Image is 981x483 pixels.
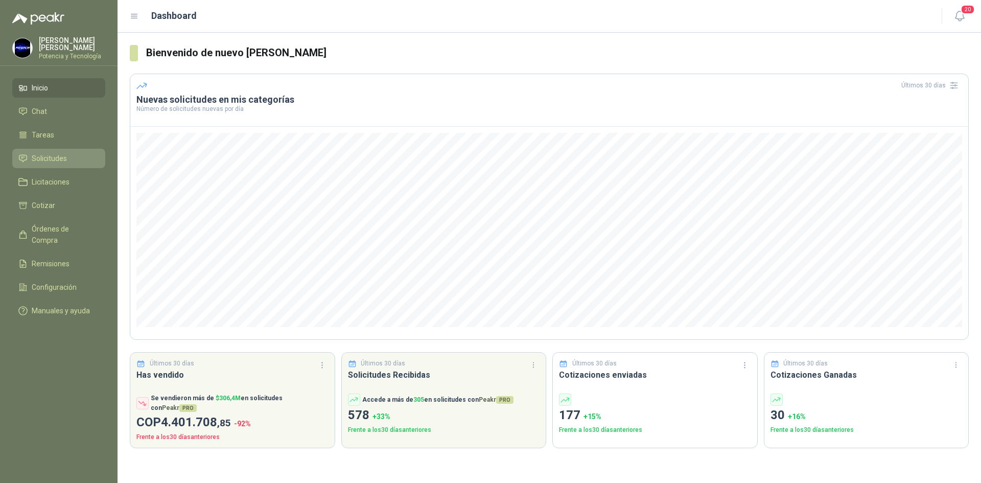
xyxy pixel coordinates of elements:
span: Cotizar [32,200,55,211]
p: Se vendieron más de en solicitudes con [151,394,329,413]
span: Manuales y ayuda [32,305,90,316]
h3: Bienvenido de nuevo [PERSON_NAME] [146,45,969,61]
a: Remisiones [12,254,105,273]
span: + 15 % [583,412,601,421]
span: Peakr [162,404,197,411]
span: Remisiones [32,258,69,269]
span: ,85 [217,417,231,429]
span: Tareas [32,129,54,141]
img: Logo peakr [12,12,64,25]
a: Órdenes de Compra [12,219,105,250]
span: PRO [179,404,197,412]
a: Tareas [12,125,105,145]
a: Licitaciones [12,172,105,192]
h3: Cotizaciones Ganadas [770,369,963,381]
a: Solicitudes [12,149,105,168]
p: [PERSON_NAME] [PERSON_NAME] [39,37,105,51]
span: PRO [496,396,513,404]
a: Cotizar [12,196,105,215]
p: Frente a los 30 días anteriores [559,425,751,435]
h3: Cotizaciones enviadas [559,369,751,381]
span: + 16 % [788,412,806,421]
span: Licitaciones [32,176,69,188]
h3: Solicitudes Recibidas [348,369,540,381]
span: Peakr [479,396,513,403]
p: Últimos 30 días [783,359,828,369]
p: Accede a más de en solicitudes con [362,395,513,405]
p: COP [136,413,329,432]
span: Solicitudes [32,153,67,164]
a: Manuales y ayuda [12,301,105,320]
h3: Has vendido [136,369,329,381]
p: 177 [559,406,751,425]
p: 578 [348,406,540,425]
span: Chat [32,106,47,117]
span: Inicio [32,82,48,94]
span: 20 [961,5,975,14]
span: Configuración [32,282,77,293]
span: + 33 % [372,412,390,421]
p: Frente a los 30 días anteriores [136,432,329,442]
span: 305 [413,396,424,403]
h1: Dashboard [151,9,197,23]
p: Potencia y Tecnología [39,53,105,59]
img: Company Logo [13,38,32,58]
span: $ 306,4M [216,395,241,402]
a: Chat [12,102,105,121]
span: -92 % [234,420,251,428]
p: Últimos 30 días [361,359,405,369]
p: Frente a los 30 días anteriores [770,425,963,435]
p: 30 [770,406,963,425]
span: 4.401.708 [161,415,231,429]
p: Frente a los 30 días anteriores [348,425,540,435]
h3: Nuevas solicitudes en mis categorías [136,94,962,106]
p: Últimos 30 días [150,359,194,369]
div: Últimos 30 días [901,77,962,94]
a: Configuración [12,278,105,297]
p: Número de solicitudes nuevas por día [136,106,962,112]
span: Órdenes de Compra [32,223,96,246]
button: 20 [950,7,969,26]
p: Últimos 30 días [572,359,617,369]
a: Inicio [12,78,105,98]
